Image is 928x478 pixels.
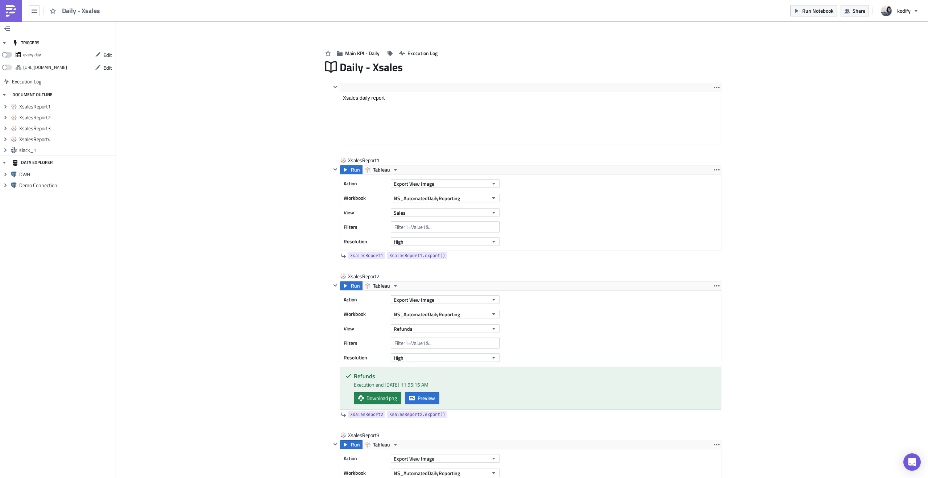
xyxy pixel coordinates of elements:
button: Edit [91,62,116,73]
span: DWH [19,171,114,178]
button: NS_AutomatedDailyReporting [391,194,500,202]
span: XsalesReport1 [348,157,380,164]
span: Share [853,7,865,15]
span: High [394,238,403,246]
span: Run [351,281,360,290]
button: Run [340,440,362,449]
a: XsalesReport1 [348,252,385,259]
label: Filters [344,338,387,349]
span: Edit [103,64,112,71]
span: Export View Image [394,296,434,304]
div: https://pushmetrics.io/api/v1/report/75rgGEWrBM/webhook?token=62abd6e226b645f0ba3c637cfb7d7c5b [23,62,67,73]
span: Run [351,440,360,449]
div: TRIGGERS [12,36,40,49]
span: Export View Image [394,455,434,462]
button: Edit [91,49,116,61]
span: XsalesReport1 [350,252,383,259]
span: XsalesReport1.export() [389,252,445,259]
iframe: Rich Text Area [340,92,721,144]
button: Tableau [362,281,401,290]
div: Open Intercom Messenger [903,453,921,471]
span: High [394,354,403,362]
span: XsalesReport2 [19,114,114,121]
label: Resolution [344,352,387,363]
button: kodify [877,3,923,19]
label: Action [344,294,387,305]
span: Refunds [394,325,413,333]
label: View [344,207,387,218]
span: XsalesReport4 [19,136,114,143]
a: XsalesReport2 [348,411,385,418]
span: Daily - Xsales [62,7,101,15]
img: PushMetrics [5,5,17,17]
button: Hide content [331,83,340,91]
button: High [391,237,500,246]
button: Run Notebook [790,5,837,16]
label: Workbook [344,193,387,203]
span: Preview [418,394,435,402]
span: Run [351,165,360,174]
span: Run Notebook [802,7,833,15]
button: NS_AutomatedDailyReporting [391,310,500,318]
span: NS_AutomatedDailyReporting [394,469,460,477]
button: Export View Image [391,295,500,304]
button: Refunds [391,324,500,333]
span: Export View Image [394,180,434,188]
button: Hide content [331,165,340,174]
a: XsalesReport2.export() [387,411,447,418]
span: Execution Log [12,75,41,88]
label: Action [344,178,387,189]
span: kodify [897,7,911,15]
a: Download png [354,392,401,404]
a: XsalesReport1.export() [387,252,447,259]
button: Tableau [362,165,401,174]
span: XsalesReport1 [19,103,114,110]
span: NS_AutomatedDailyReporting [394,194,460,202]
button: Export View Image [391,454,500,463]
span: Daily - Xsales [340,60,403,74]
span: Tableau [373,281,390,290]
div: every day [23,49,41,60]
div: DATA EXPLORER [12,156,53,169]
span: Demo Connection [19,182,114,189]
span: Sales [394,209,406,217]
label: Resolution [344,236,387,247]
span: Download png [366,394,397,402]
button: Run [340,281,362,290]
button: Tableau [362,440,401,449]
button: Main KPI - Daily [333,48,383,59]
button: Hide content [331,281,340,290]
span: XsalesReport2 [348,273,380,280]
input: Filter1=Value1&... [391,222,500,232]
button: Run [340,165,362,174]
button: Preview [405,392,439,404]
span: XsalesReport3 [348,432,380,439]
label: Action [344,453,387,464]
h5: Refunds [354,373,716,379]
span: slack_1 [19,147,114,153]
button: Execution Log [395,48,441,59]
span: XsalesReport3 [19,125,114,132]
div: DOCUMENT OUTLINE [12,88,53,101]
button: NS_AutomatedDailyReporting [391,469,500,477]
span: Tableau [373,440,390,449]
input: Filter1=Value1&... [391,338,500,349]
label: View [344,323,387,334]
span: Main KPI - Daily [345,49,380,57]
label: Workbook [344,309,387,320]
button: Export View Image [391,179,500,188]
span: XsalesReport2.export() [389,411,445,418]
button: High [391,353,500,362]
p: Daily Xsales Report. [3,3,363,9]
label: Filters [344,222,387,232]
span: Edit [103,51,112,59]
button: Sales [391,208,500,217]
div: Execution end: [DATE] 11:55:15 AM [354,381,716,388]
span: NS_AutomatedDailyReporting [394,310,460,318]
body: Rich Text Area. Press ALT-0 for help. [3,3,363,9]
img: Avatar [880,5,892,17]
button: Hide content [331,440,340,449]
span: XsalesReport2 [350,411,383,418]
